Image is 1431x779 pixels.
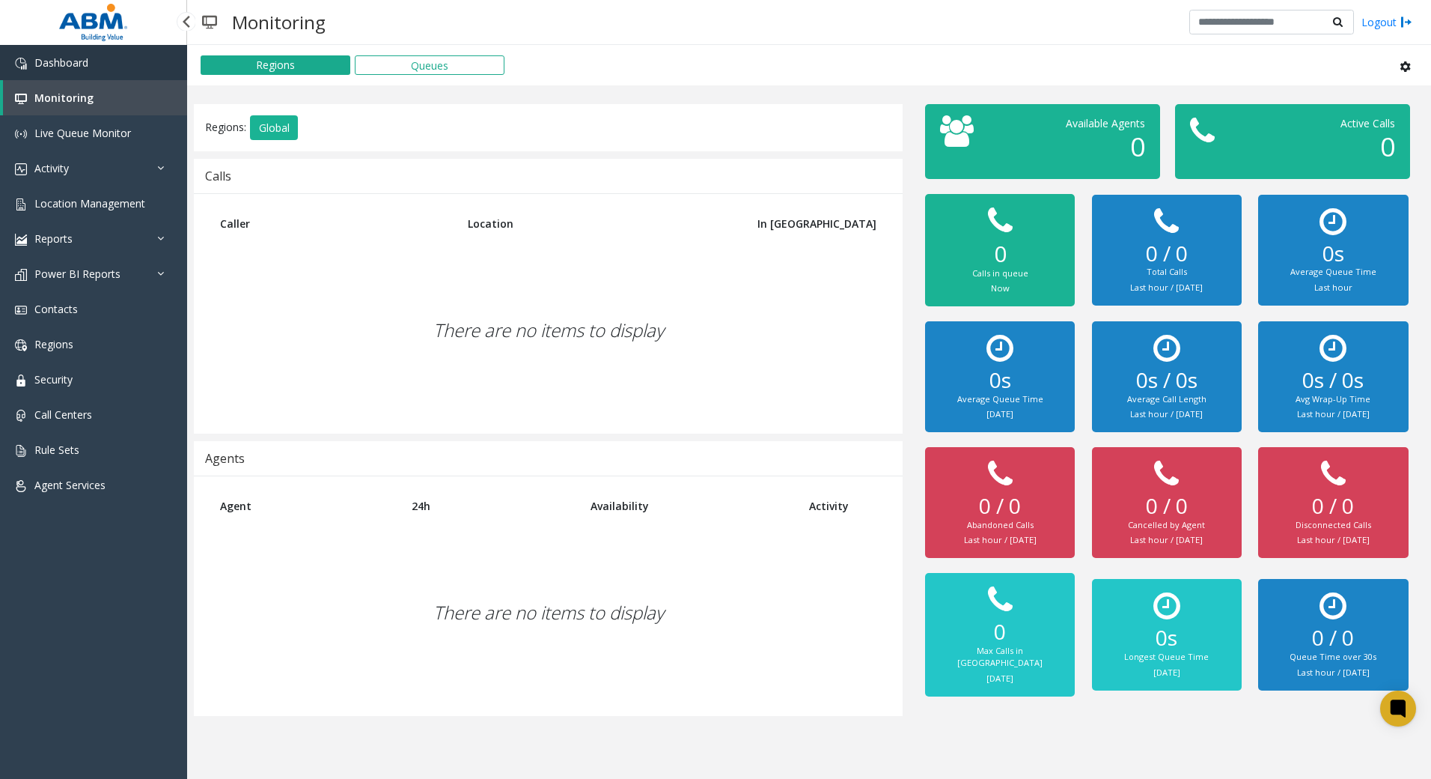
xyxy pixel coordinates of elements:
h2: 0 / 0 [1107,494,1227,519]
th: 24h [400,488,579,524]
span: Active Calls [1340,116,1395,130]
img: 'icon' [15,128,27,140]
span: Available Agents [1066,116,1145,130]
th: Activity [798,488,888,524]
div: Average Queue Time [1273,266,1393,279]
div: There are no items to display [209,242,888,419]
a: Monitoring [3,80,187,115]
h2: 0 [940,240,1060,267]
small: Last hour [1314,282,1352,293]
h2: 0 / 0 [1273,494,1393,519]
th: Caller [209,205,457,242]
div: Abandoned Calls [940,519,1060,532]
h2: 0s / 0s [1107,368,1227,393]
th: Agent [209,488,400,524]
a: Logout [1361,14,1412,30]
img: 'icon' [15,93,27,105]
div: Calls [205,166,231,186]
small: Last hour / [DATE] [1130,408,1203,419]
small: Last hour / [DATE] [1297,534,1370,545]
th: Location [457,205,720,242]
img: 'icon' [15,410,27,422]
th: Availability [579,488,798,524]
img: 'icon' [15,375,27,387]
button: Regions [201,55,350,75]
small: Last hour / [DATE] [1297,408,1370,419]
div: Average Queue Time [940,393,1060,406]
th: In [GEOGRAPHIC_DATA] [720,205,888,242]
img: 'icon' [15,163,27,175]
span: Activity [34,161,69,175]
span: Agent Services [34,478,106,492]
span: 0 [1130,129,1145,164]
small: Last hour / [DATE] [1130,534,1203,545]
span: Live Queue Monitor [34,126,131,140]
h2: 0s / 0s [1273,368,1393,393]
h2: 0s [1273,241,1393,267]
div: Calls in queue [940,267,1060,280]
span: Regions: [205,119,246,133]
small: Last hour / [DATE] [1297,667,1370,678]
span: Contacts [34,302,78,316]
span: Security [34,372,73,387]
h2: 0 [940,619,1060,645]
img: 'icon' [15,339,27,351]
span: Reports [34,231,73,246]
div: Queue Time over 30s [1273,651,1393,664]
img: 'icon' [15,234,27,246]
small: Last hour / [DATE] [964,534,1037,545]
span: Location Management [34,196,145,210]
small: [DATE] [986,408,1013,419]
h2: 0 / 0 [1273,625,1393,651]
small: Now [991,282,1010,294]
h2: 0 / 0 [940,494,1060,519]
span: Call Centers [34,407,92,422]
h3: Monitoring [225,4,333,40]
img: 'icon' [15,304,27,316]
div: Average Call Length [1107,393,1227,406]
div: Cancelled by Agent [1107,519,1227,532]
img: 'icon' [15,58,27,70]
span: Dashboard [34,55,88,70]
img: 'icon' [15,198,27,210]
div: Agents [205,449,245,468]
span: Regions [34,337,73,351]
span: Monitoring [34,91,94,105]
div: Avg Wrap-Up Time [1273,393,1393,406]
small: [DATE] [1153,667,1180,678]
small: [DATE] [986,673,1013,684]
button: Global [250,115,298,141]
span: 0 [1380,129,1395,164]
div: Max Calls in [GEOGRAPHIC_DATA] [940,645,1060,670]
img: pageIcon [202,4,217,40]
div: Disconnected Calls [1273,519,1393,532]
h2: 0 / 0 [1107,241,1227,267]
img: 'icon' [15,480,27,492]
img: 'icon' [15,269,27,281]
img: logout [1400,14,1412,30]
div: Total Calls [1107,266,1227,279]
button: Queues [355,55,504,75]
div: There are no items to display [209,524,888,701]
h2: 0s [1107,625,1227,651]
h2: 0s [940,368,1060,393]
span: Power BI Reports [34,267,120,281]
span: Rule Sets [34,443,79,457]
img: 'icon' [15,445,27,457]
small: Last hour / [DATE] [1130,282,1203,293]
div: Longest Queue Time [1107,651,1227,664]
